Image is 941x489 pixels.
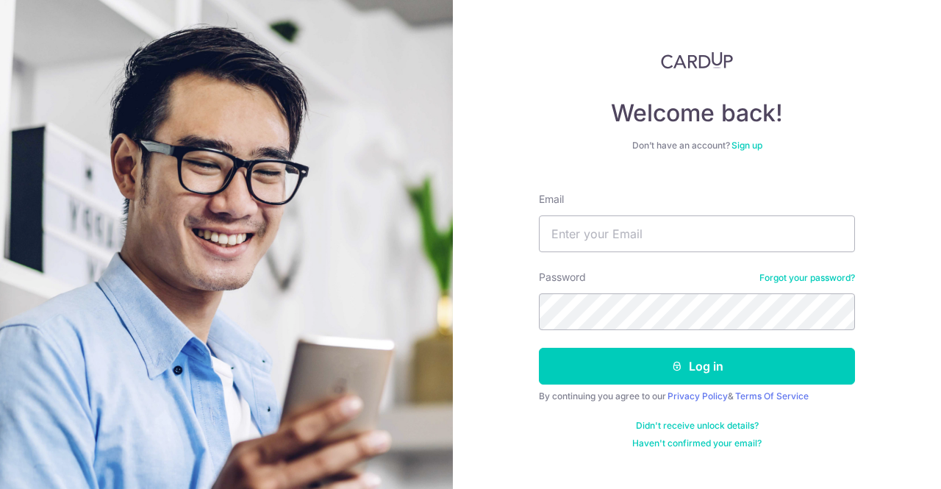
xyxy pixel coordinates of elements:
button: Log in [539,348,855,385]
a: Privacy Policy [668,390,728,401]
a: Terms Of Service [735,390,809,401]
div: By continuing you agree to our & [539,390,855,402]
a: Sign up [731,140,762,151]
a: Forgot your password? [759,272,855,284]
a: Didn't receive unlock details? [636,420,759,432]
label: Email [539,192,564,207]
div: Don’t have an account? [539,140,855,151]
input: Enter your Email [539,215,855,252]
h4: Welcome back! [539,99,855,128]
img: CardUp Logo [661,51,733,69]
label: Password [539,270,586,285]
a: Haven't confirmed your email? [632,438,762,449]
